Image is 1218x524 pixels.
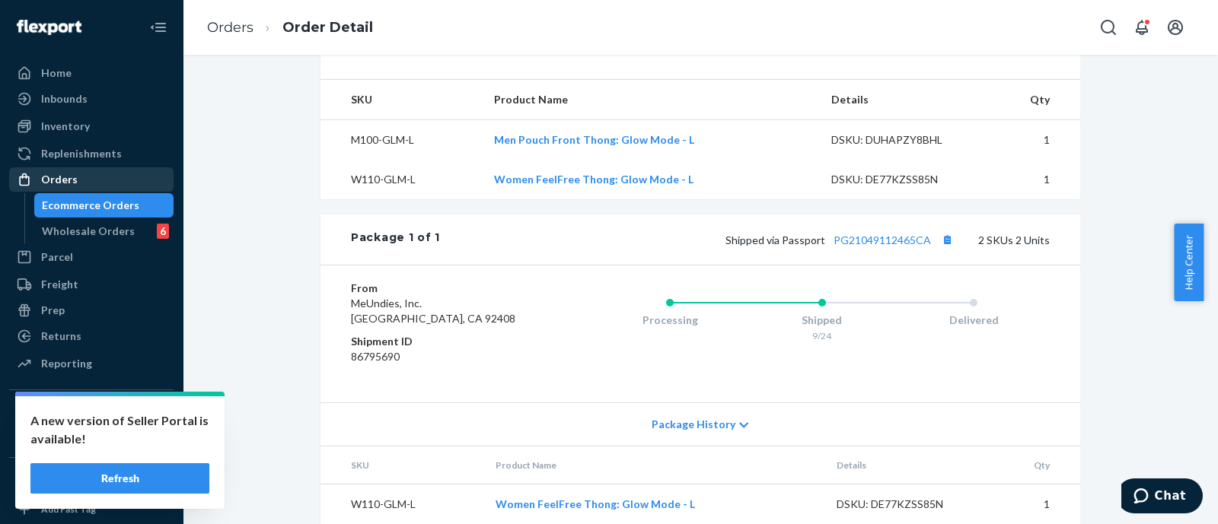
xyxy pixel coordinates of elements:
[483,446,824,484] th: Product Name
[207,19,253,36] a: Orders
[34,193,174,218] a: Ecommerce Orders
[41,503,96,516] div: Add Fast Tag
[30,463,209,494] button: Refresh
[831,132,974,148] div: DSKU: DUHAPZY8BHL
[987,80,1080,120] th: Qty
[652,417,735,432] span: Package History
[351,297,515,325] span: MeUndies, Inc. [GEOGRAPHIC_DATA], CA 92408
[9,87,174,111] a: Inbounds
[594,313,746,328] div: Processing
[746,329,898,342] div: 9/24
[9,324,174,348] a: Returns
[41,277,78,292] div: Freight
[496,497,695,510] a: Women FeelFree Thong: Glow Mode - L
[41,172,78,187] div: Orders
[320,120,482,160] td: M100-GLM-L
[824,446,992,484] th: Details
[1160,12,1191,43] button: Open account menu
[143,12,174,43] button: Close Navigation
[987,120,1080,160] td: 1
[987,160,1080,199] td: 1
[320,446,483,484] th: SKU
[482,80,819,120] th: Product Name
[1127,12,1157,43] button: Open notifications
[1121,478,1203,516] iframe: Opens a widget where you can chat to one of our agents
[41,91,88,106] div: Inbounds
[991,446,1080,484] th: Qty
[494,173,693,186] a: Women FeelFree Thong: Glow Mode - L
[41,249,73,265] div: Parcel
[837,497,980,512] div: DSKU: DE77KZSS85N
[351,349,533,364] dd: 86795690
[898,313,1050,328] div: Delivered
[9,272,174,297] a: Freight
[440,230,1050,249] div: 2 SKUs 2 Units
[351,281,533,296] dt: From
[746,313,898,328] div: Shipped
[1093,12,1124,43] button: Open Search Box
[831,172,974,187] div: DSKU: DE77KZSS85N
[9,61,174,85] a: Home
[30,411,209,448] p: A new version of Seller Portal is available!
[937,230,957,249] button: Copy tracking number
[9,298,174,322] a: Prep
[41,65,72,81] div: Home
[282,19,373,36] a: Order Detail
[41,356,92,371] div: Reporting
[17,20,81,35] img: Flexport logo
[9,141,174,166] a: Replenishments
[42,198,139,213] div: Ecommerce Orders
[34,219,174,243] a: Wholesale Orders6
[351,230,440,249] div: Package 1 of 1
[42,224,135,239] div: Wholesale Orders
[41,329,81,344] div: Returns
[9,245,174,269] a: Parcel
[9,500,174,519] a: Add Fast Tag
[157,224,169,239] div: 6
[9,402,174,427] button: Integrations
[351,334,533,349] dt: Shipment ID
[9,114,174,138] a: Inventory
[9,167,174,192] a: Orders
[41,119,90,134] div: Inventory
[320,80,482,120] th: SKU
[41,146,122,161] div: Replenishments
[320,160,482,199] td: W110-GLM-L
[494,133,694,146] a: Men Pouch Front Thong: Glow Mode - L
[195,5,385,50] ol: breadcrumbs
[9,351,174,376] a: Reporting
[1174,224,1204,301] button: Help Center
[725,233,957,246] span: Shipped via Passport
[819,80,987,120] th: Details
[9,433,174,451] a: Add Integration
[9,470,174,494] button: Fast Tags
[41,303,65,318] div: Prep
[834,233,931,246] a: PG21049112465CA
